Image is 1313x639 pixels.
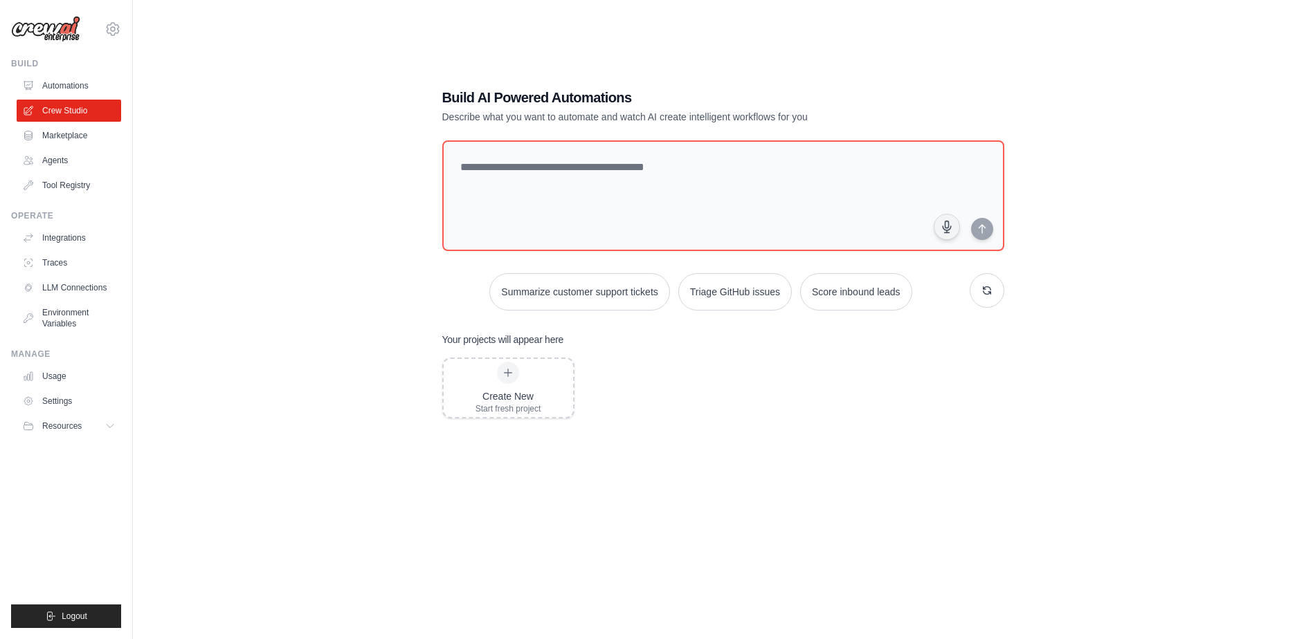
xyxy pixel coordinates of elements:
[442,333,564,346] h3: Your projects will appear here
[17,415,121,437] button: Resources
[11,349,121,360] div: Manage
[17,365,121,387] a: Usage
[489,273,669,311] button: Summarize customer support tickets
[934,214,960,240] button: Click to speak your automation idea
[17,227,121,249] a: Integrations
[11,16,80,42] img: Logo
[42,420,82,432] span: Resources
[17,302,121,335] a: Environment Variables
[442,110,907,124] p: Describe what you want to automate and watch AI create intelligent workflows for you
[17,252,121,274] a: Traces
[17,277,121,299] a: LLM Connections
[476,403,541,414] div: Start fresh project
[11,604,121,628] button: Logout
[17,124,121,147] a: Marketplace
[11,210,121,221] div: Operate
[442,88,907,107] h1: Build AI Powered Automations
[17,149,121,172] a: Agents
[17,174,121,196] a: Tool Registry
[17,100,121,122] a: Crew Studio
[17,75,121,97] a: Automations
[800,273,912,311] button: Score inbound leads
[476,389,541,403] div: Create New
[970,273,1004,308] button: Get new suggestions
[11,58,121,69] div: Build
[17,390,121,412] a: Settings
[678,273,792,311] button: Triage GitHub issues
[62,611,87,622] span: Logout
